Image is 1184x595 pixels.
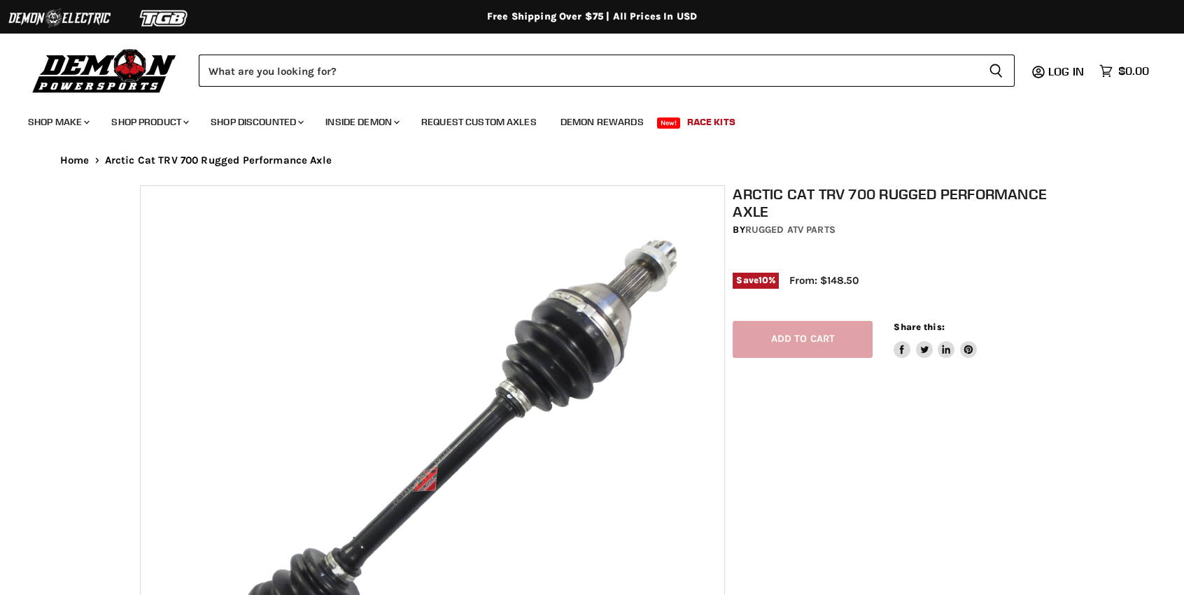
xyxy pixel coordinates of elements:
input: Search [199,55,978,87]
img: Demon Electric Logo 2 [7,5,112,31]
img: Demon Powersports [28,45,181,95]
aside: Share this: [894,321,977,358]
img: TGB Logo 2 [112,5,217,31]
span: Share this: [894,322,944,332]
div: by [733,222,1052,238]
span: Save % [733,273,779,288]
span: From: $148.50 [789,274,859,287]
a: Race Kits [677,108,746,136]
span: New! [657,117,681,129]
span: Arctic Cat TRV 700 Rugged Performance Axle [105,155,332,166]
nav: Breadcrumbs [32,155,1152,166]
button: Search [978,55,1015,87]
a: Shop Product [101,108,197,136]
a: Log in [1042,65,1092,78]
a: Home [60,155,90,166]
a: Shop Discounted [200,108,312,136]
div: Free Shipping Over $75 | All Prices In USD [32,10,1152,23]
span: 10 [759,275,768,285]
a: Shop Make [17,108,98,136]
a: Rugged ATV Parts [745,224,836,236]
span: Log in [1048,64,1084,78]
h1: Arctic Cat TRV 700 Rugged Performance Axle [733,185,1052,220]
a: $0.00 [1092,61,1156,81]
a: Inside Demon [315,108,408,136]
a: Demon Rewards [550,108,654,136]
ul: Main menu [17,102,1146,136]
span: $0.00 [1118,64,1149,78]
a: Request Custom Axles [411,108,547,136]
form: Product [199,55,1015,87]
